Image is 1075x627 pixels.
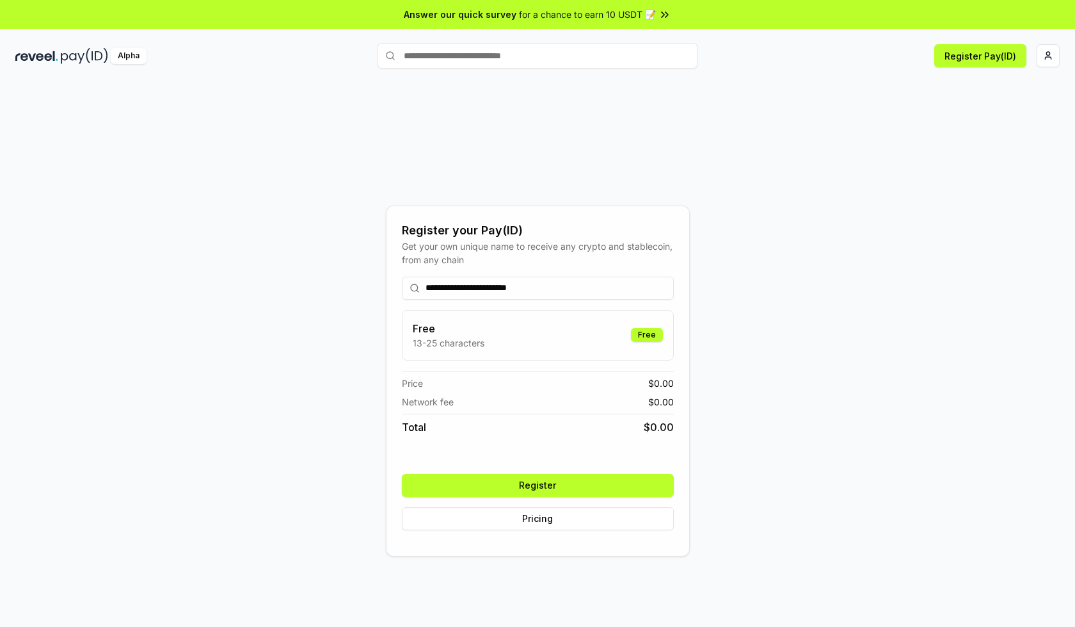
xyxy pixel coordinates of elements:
button: Register [402,474,674,497]
img: pay_id [61,48,108,64]
span: $ 0.00 [644,419,674,435]
span: for a chance to earn 10 USDT 📝 [519,8,656,21]
div: Register your Pay(ID) [402,222,674,240]
div: Get your own unique name to receive any crypto and stablecoin, from any chain [402,240,674,266]
button: Register Pay(ID) [934,44,1026,67]
div: Free [631,328,663,342]
span: Total [402,419,426,435]
span: $ 0.00 [648,395,674,409]
span: Price [402,377,423,390]
span: Network fee [402,395,454,409]
button: Pricing [402,507,674,530]
img: reveel_dark [15,48,58,64]
span: $ 0.00 [648,377,674,390]
p: 13-25 characters [413,336,484,350]
div: Alpha [111,48,147,64]
span: Answer our quick survey [404,8,516,21]
h3: Free [413,321,484,336]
